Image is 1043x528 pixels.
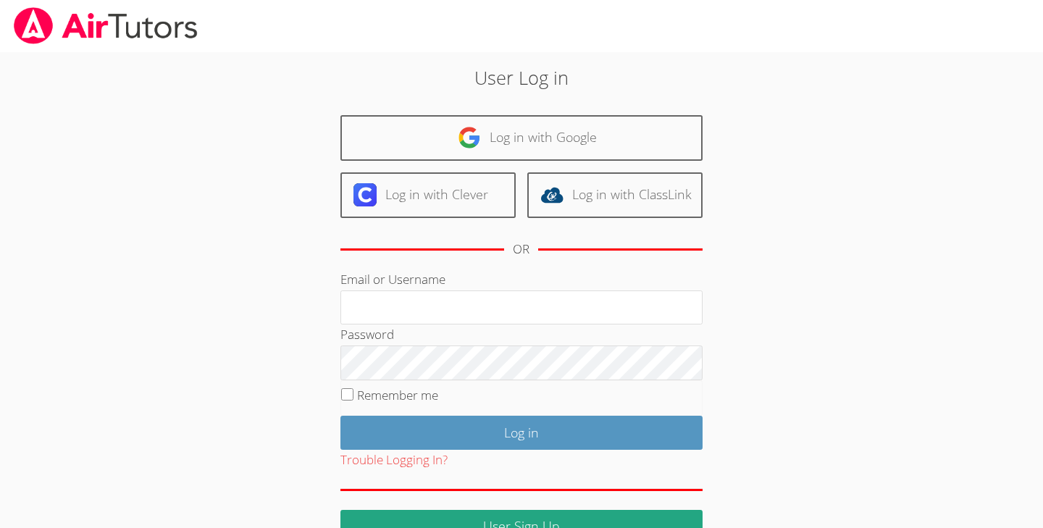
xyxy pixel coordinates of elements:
[540,183,564,206] img: classlink-logo-d6bb404cc1216ec64c9a2012d9dc4662098be43eaf13dc465df04b49fa7ab582.svg
[340,115,703,161] a: Log in with Google
[357,387,438,403] label: Remember me
[12,7,199,44] img: airtutors_banner-c4298cdbf04f3fff15de1276eac7730deb9818008684d7c2e4769d2f7ddbe033.png
[458,126,481,149] img: google-logo-50288ca7cdecda66e5e0955fdab243c47b7ad437acaf1139b6f446037453330a.svg
[240,64,803,91] h2: User Log in
[340,271,445,288] label: Email or Username
[340,326,394,343] label: Password
[513,239,529,260] div: OR
[353,183,377,206] img: clever-logo-6eab21bc6e7a338710f1a6ff85c0baf02591cd810cc4098c63d3a4b26e2feb20.svg
[340,450,448,471] button: Trouble Logging In?
[340,172,516,218] a: Log in with Clever
[527,172,703,218] a: Log in with ClassLink
[340,416,703,450] input: Log in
